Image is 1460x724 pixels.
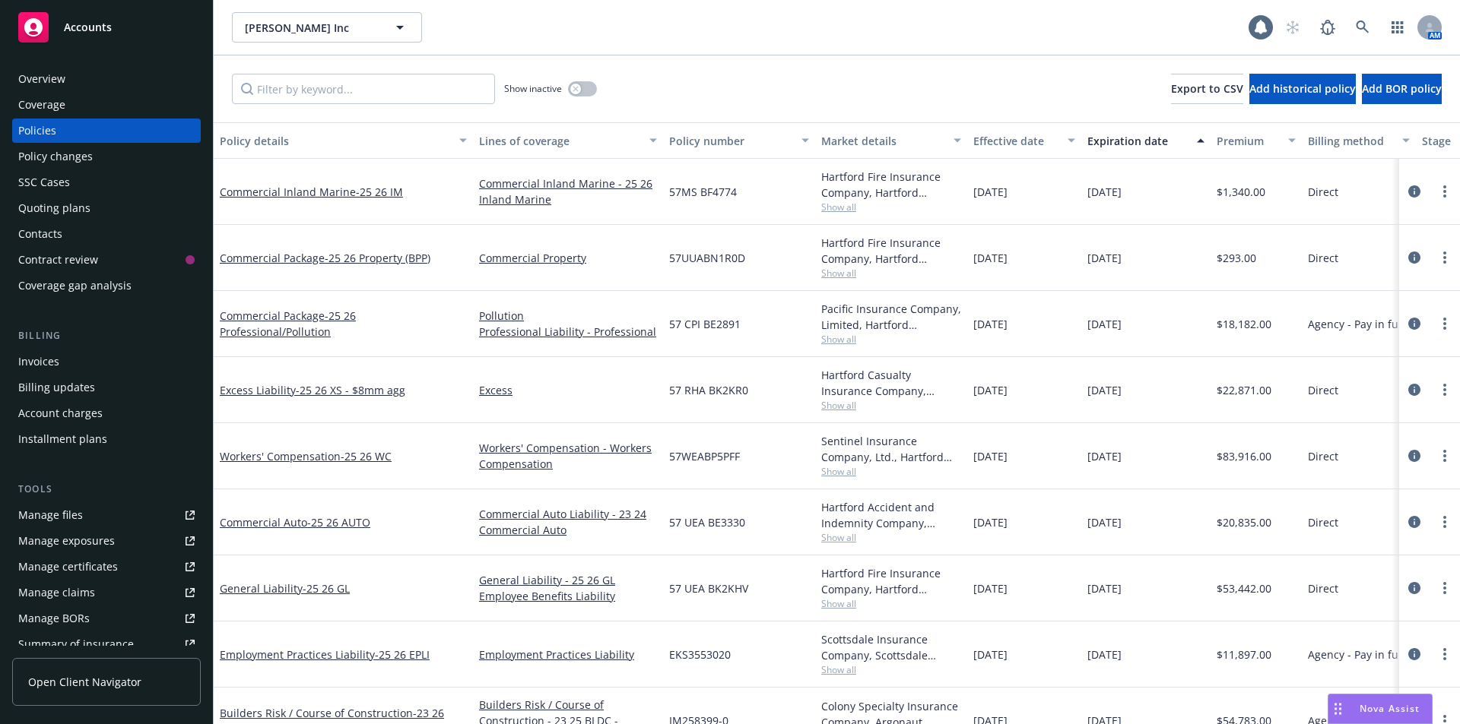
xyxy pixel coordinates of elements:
a: Commercial Auto [220,515,370,530]
span: 57 CPI BE2891 [669,316,741,332]
span: Direct [1308,382,1338,398]
a: Pollution [479,308,657,324]
a: Employment Practices Liability [479,647,657,662]
span: Add BOR policy [1362,81,1442,96]
span: Nova Assist [1360,702,1420,715]
span: EKS3553020 [669,647,731,662]
a: Policy changes [12,144,201,169]
a: circleInformation [1405,381,1423,399]
span: [DATE] [1087,250,1122,266]
div: Contacts [18,222,62,246]
span: Show inactive [504,82,562,95]
a: Summary of insurance [12,632,201,656]
div: Hartford Accident and Indemnity Company, Hartford Insurance Group [821,499,961,531]
span: Direct [1308,184,1338,200]
div: Expiration date [1087,133,1188,149]
a: circleInformation [1405,248,1423,267]
button: Premium [1211,122,1302,159]
a: Workers' Compensation - Workers Compensation [479,440,657,472]
span: - 25 26 AUTO [307,515,370,530]
div: Hartford Fire Insurance Company, Hartford Insurance Group [821,235,961,267]
a: circleInformation [1405,645,1423,663]
a: circleInformation [1405,447,1423,465]
div: Billing updates [18,375,95,400]
input: Filter by keyword... [232,74,495,104]
div: Manage claims [18,580,95,605]
span: [DATE] [1087,580,1122,596]
div: Overview [18,67,65,91]
div: Coverage [18,93,65,117]
div: Policies [18,119,56,143]
span: $20,835.00 [1217,514,1271,530]
a: Manage certificates [12,555,201,579]
a: Account charges [12,401,201,425]
a: circleInformation [1405,182,1423,201]
span: - 25 26 XS - $8mm agg [296,383,405,397]
span: Show all [821,597,961,610]
a: more [1436,248,1454,267]
div: Installment plans [18,427,107,451]
span: [DATE] [1087,382,1122,398]
a: more [1436,381,1454,399]
div: Invoices [18,349,59,374]
span: $22,871.00 [1217,382,1271,398]
span: Show all [821,531,961,544]
button: Expiration date [1081,122,1211,159]
a: circleInformation [1405,579,1423,597]
div: Coverage gap analysis [18,273,132,298]
span: [DATE] [1087,514,1122,530]
span: [DATE] [973,514,1008,530]
a: Coverage gap analysis [12,273,201,298]
a: Billing updates [12,375,201,400]
a: circleInformation [1405,315,1423,333]
span: 57UUABN1R0D [669,250,745,266]
div: Account charges [18,401,103,425]
span: - 25 26 IM [356,185,403,199]
div: Market details [821,133,944,149]
button: Policy number [663,122,815,159]
span: - 25 26 WC [341,449,392,463]
div: Quoting plans [18,196,90,220]
span: Export to CSV [1171,81,1243,96]
a: Commercial Package [220,308,356,339]
button: Add BOR policy [1362,74,1442,104]
a: more [1436,645,1454,663]
a: Manage claims [12,580,201,605]
div: Tools [12,482,201,497]
div: Hartford Casualty Insurance Company, Hartford Insurance Group [821,367,961,399]
span: 57 UEA BE3330 [669,514,745,530]
span: Add historical policy [1249,81,1356,96]
div: Hartford Fire Insurance Company, Hartford Insurance Group [821,565,961,597]
a: General Liability - 25 26 GL [479,572,657,588]
a: Overview [12,67,201,91]
span: [DATE] [1087,316,1122,332]
a: Contacts [12,222,201,246]
button: [PERSON_NAME] Inc [232,12,422,43]
a: more [1436,182,1454,201]
span: [DATE] [1087,647,1122,662]
a: General Liability [220,581,350,596]
a: Employment Practices Liability [220,647,430,662]
span: [PERSON_NAME] Inc [245,20,376,36]
span: $53,442.00 [1217,580,1271,596]
span: - 25 26 Property (BPP) [325,251,430,265]
a: Manage exposures [12,529,201,553]
a: Switch app [1382,12,1413,43]
span: [DATE] [1087,448,1122,464]
a: Contract review [12,248,201,272]
div: Sentinel Insurance Company, Ltd., Hartford Insurance Group [821,433,961,465]
a: Commercial Inland Marine - 25 26 Inland Marine [479,175,657,207]
div: Scottsdale Insurance Company, Scottsdale Insurance Company (Nationwide), RT Specialty Insurance S... [821,631,961,663]
span: [DATE] [1087,184,1122,200]
span: 57WEABP5PFF [669,448,740,464]
span: Direct [1308,250,1338,266]
div: Policy changes [18,144,93,169]
span: Show all [821,399,961,412]
a: Coverage [12,93,201,117]
div: Policy number [669,133,792,149]
div: Billing [12,328,201,343]
span: Direct [1308,514,1338,530]
a: Start snowing [1277,12,1308,43]
a: more [1436,447,1454,465]
span: - 25 26 GL [303,581,350,596]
